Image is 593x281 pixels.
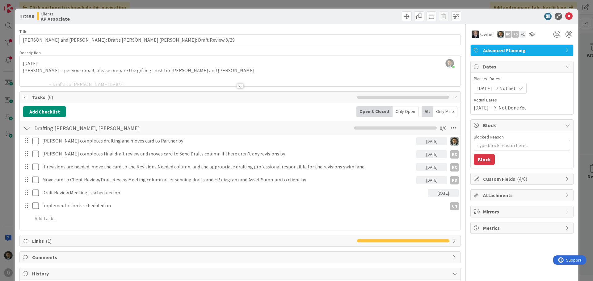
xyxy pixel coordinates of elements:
[23,67,457,74] p: [PERSON_NAME] – per your email, please prepare the gifting trust for [PERSON_NAME] and [PERSON_NA...
[46,238,52,244] span: ( 1 )
[416,163,447,171] div: [DATE]
[497,31,504,38] img: CG
[450,163,459,171] div: RC
[416,176,447,184] div: [DATE]
[42,163,414,170] p: If revisions are needed, move the card to the Revisions Needed column, and the appropriate drafti...
[41,11,70,16] span: Clients
[32,270,449,277] span: History
[422,106,433,117] div: All
[477,85,492,92] span: [DATE]
[47,94,53,100] span: ( 6 )
[42,202,445,209] p: Implementation is scheduled on
[483,175,562,183] span: Custom Fields
[356,106,393,117] div: Open & Closed
[42,176,414,183] p: Move card to Client Review/Draft Review Meeting column after sending drafts and EP diagram and As...
[483,47,562,54] span: Advanced Planning
[483,224,562,232] span: Metrics
[24,13,34,19] b: 2156
[42,189,425,196] p: Draft Review Meeting is scheduled on
[428,189,459,197] div: [DATE]
[19,34,461,45] input: type card name here...
[433,106,457,117] div: Only Mine
[19,13,34,20] span: ID
[42,150,414,157] p: [PERSON_NAME] completes final draft review and moves card to Send Drafts column if there aren't a...
[505,31,511,38] div: RC
[483,192,562,199] span: Attachments
[483,63,562,70] span: Dates
[474,104,489,111] span: [DATE]
[41,16,70,21] b: AP Associate
[32,237,354,245] span: Links
[393,106,418,117] div: Only Open
[42,137,414,144] p: [PERSON_NAME] completes drafting and moves card to Partner by
[32,122,171,134] input: Add Checklist...
[23,106,66,117] button: Add Checklist
[483,122,562,129] span: Block
[498,104,526,111] span: Not Done Yet
[13,1,28,8] span: Support
[519,31,526,38] div: + 1
[474,154,495,165] button: Block
[445,59,454,68] img: 8BZLk7E8pfiq8jCgjIaptuiIy3kiCTah.png
[416,150,447,158] div: [DATE]
[472,31,479,38] img: BG
[23,60,457,67] p: [DATE]:
[32,93,354,101] span: Tasks
[416,137,447,145] div: [DATE]
[450,137,459,146] img: CG
[480,31,494,38] span: Owner
[474,134,504,140] label: Blocked Reason
[19,50,41,56] span: Description
[32,254,449,261] span: Comments
[512,31,519,38] div: PD
[474,76,570,82] span: Planned Dates
[499,85,516,92] span: Not Set
[450,202,459,210] div: CN
[517,176,527,182] span: ( 4/8 )
[474,97,570,103] span: Actual Dates
[450,176,459,184] div: PD
[450,150,459,159] div: RC
[440,124,447,132] span: 0 / 6
[483,208,562,215] span: Mirrors
[19,29,27,34] label: Title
